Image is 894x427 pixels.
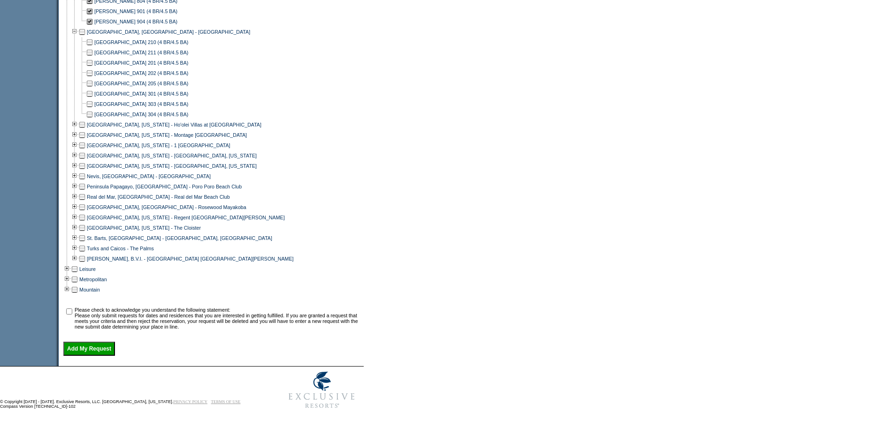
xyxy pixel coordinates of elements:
[79,287,100,292] a: Mountain
[94,8,177,14] a: [PERSON_NAME] 901 (4 BR/4.5 BA)
[94,60,188,66] a: [GEOGRAPHIC_DATA] 201 (4 BR/4.5 BA)
[94,50,188,55] a: [GEOGRAPHIC_DATA] 211 (4 BR/4.5 BA)
[87,153,257,158] a: [GEOGRAPHIC_DATA], [US_STATE] - [GEOGRAPHIC_DATA], [US_STATE]
[87,235,272,241] a: St. Barts, [GEOGRAPHIC_DATA] - [GEOGRAPHIC_DATA], [GEOGRAPHIC_DATA]
[173,399,207,404] a: PRIVACY POLICY
[87,204,246,210] a: [GEOGRAPHIC_DATA], [GEOGRAPHIC_DATA] - Rosewood Mayakoba
[87,163,257,169] a: [GEOGRAPHIC_DATA], [US_STATE] - [GEOGRAPHIC_DATA], [US_STATE]
[63,342,115,356] input: Add My Request
[94,39,188,45] a: [GEOGRAPHIC_DATA] 210 (4 BR/4.5 BA)
[87,122,261,127] a: [GEOGRAPHIC_DATA], [US_STATE] - Ho'olei Villas at [GEOGRAPHIC_DATA]
[87,194,230,200] a: Real del Mar, [GEOGRAPHIC_DATA] - Real del Mar Beach Club
[87,184,242,189] a: Peninsula Papagayo, [GEOGRAPHIC_DATA] - Poro Poro Beach Club
[87,256,294,262] a: [PERSON_NAME], B.V.I. - [GEOGRAPHIC_DATA] [GEOGRAPHIC_DATA][PERSON_NAME]
[94,91,188,97] a: [GEOGRAPHIC_DATA] 301 (4 BR/4.5 BA)
[87,29,250,35] a: [GEOGRAPHIC_DATA], [GEOGRAPHIC_DATA] - [GEOGRAPHIC_DATA]
[87,246,154,251] a: Turks and Caicos - The Palms
[87,215,285,220] a: [GEOGRAPHIC_DATA], [US_STATE] - Regent [GEOGRAPHIC_DATA][PERSON_NAME]
[94,19,177,24] a: [PERSON_NAME] 904 (4 BR/4.5 BA)
[87,173,211,179] a: Nevis, [GEOGRAPHIC_DATA] - [GEOGRAPHIC_DATA]
[75,307,360,330] td: Please check to acknowledge you understand the following statement: Please only submit requests f...
[280,367,364,413] img: Exclusive Resorts
[87,132,247,138] a: [GEOGRAPHIC_DATA], [US_STATE] - Montage [GEOGRAPHIC_DATA]
[94,101,188,107] a: [GEOGRAPHIC_DATA] 303 (4 BR/4.5 BA)
[79,266,96,272] a: Leisure
[87,225,201,231] a: [GEOGRAPHIC_DATA], [US_STATE] - The Cloister
[211,399,241,404] a: TERMS OF USE
[79,277,107,282] a: Metropolitan
[94,70,188,76] a: [GEOGRAPHIC_DATA] 202 (4 BR/4.5 BA)
[94,81,188,86] a: [GEOGRAPHIC_DATA] 205 (4 BR/4.5 BA)
[87,142,230,148] a: [GEOGRAPHIC_DATA], [US_STATE] - 1 [GEOGRAPHIC_DATA]
[94,112,188,117] a: [GEOGRAPHIC_DATA] 304 (4 BR/4.5 BA)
